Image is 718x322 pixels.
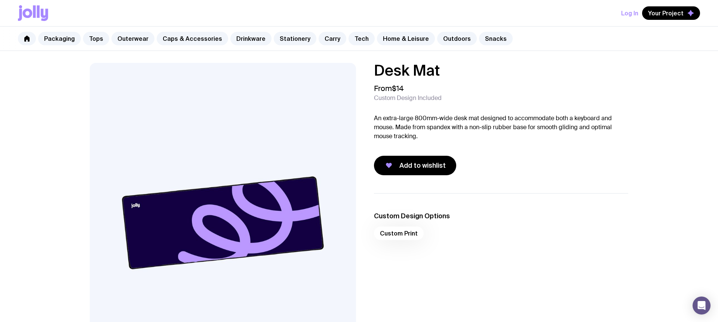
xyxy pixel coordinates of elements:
[392,83,404,93] span: $14
[374,63,628,78] h1: Desk Mat
[437,32,477,45] a: Outdoors
[111,32,154,45] a: Outerwear
[83,32,109,45] a: Tops
[230,32,271,45] a: Drinkware
[157,32,228,45] a: Caps & Accessories
[319,32,346,45] a: Carry
[349,32,375,45] a: Tech
[377,32,435,45] a: Home & Leisure
[693,297,711,315] div: Open Intercom Messenger
[479,32,513,45] a: Snacks
[274,32,316,45] a: Stationery
[374,84,404,93] span: From
[648,9,684,17] span: Your Project
[621,6,638,20] button: Log In
[38,32,81,45] a: Packaging
[374,114,628,141] p: An extra-large 800mm-wide desk mat designed to accommodate both a keyboard and mouse. Made from s...
[399,161,446,170] span: Add to wishlist
[642,6,700,20] button: Your Project
[374,156,456,175] button: Add to wishlist
[374,212,628,221] h3: Custom Design Options
[374,94,442,102] span: Custom Design Included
